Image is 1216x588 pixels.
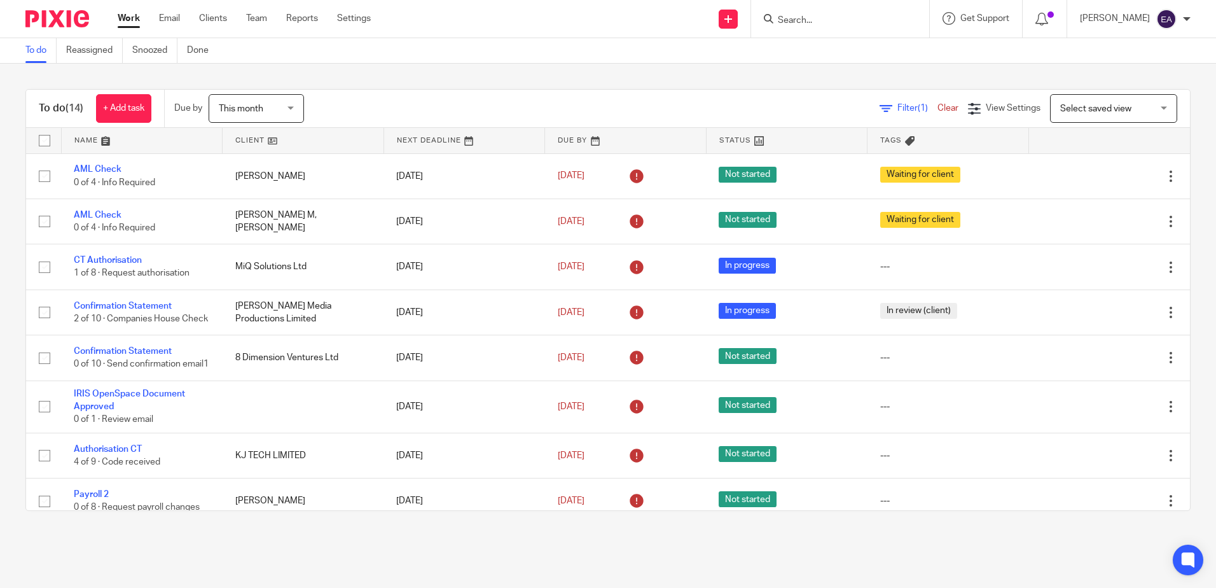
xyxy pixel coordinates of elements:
[96,94,151,123] a: + Add task
[74,165,121,174] a: AML Check
[25,38,57,63] a: To do
[558,496,584,505] span: [DATE]
[132,38,177,63] a: Snoozed
[187,38,218,63] a: Done
[960,14,1009,23] span: Get Support
[383,433,545,478] td: [DATE]
[66,38,123,63] a: Reassigned
[223,199,384,244] td: [PERSON_NAME] M, [PERSON_NAME]
[118,12,140,25] a: Work
[719,491,777,507] span: Not started
[880,494,1016,507] div: ---
[719,446,777,462] span: Not started
[383,244,545,290] td: [DATE]
[383,381,545,433] td: [DATE]
[719,348,777,364] span: Not started
[223,244,384,290] td: MiQ Solutions Ltd
[383,290,545,335] td: [DATE]
[1080,12,1150,25] p: [PERSON_NAME]
[719,258,776,274] span: In progress
[558,308,584,317] span: [DATE]
[74,314,208,323] span: 2 of 10 · Companies House Check
[223,153,384,199] td: [PERSON_NAME]
[880,400,1016,413] div: ---
[986,104,1040,113] span: View Settings
[219,104,263,113] span: This month
[1060,104,1131,113] span: Select saved view
[558,402,584,411] span: [DATE]
[880,351,1016,364] div: ---
[558,172,584,181] span: [DATE]
[74,347,172,356] a: Confirmation Statement
[383,199,545,244] td: [DATE]
[880,167,960,183] span: Waiting for client
[246,12,267,25] a: Team
[223,290,384,335] td: [PERSON_NAME] Media Productions Limited
[286,12,318,25] a: Reports
[223,433,384,478] td: KJ TECH LIMITED
[383,335,545,381] td: [DATE]
[383,153,545,199] td: [DATE]
[74,503,200,512] span: 0 of 8 · Request payroll changes
[880,449,1016,462] div: ---
[383,479,545,524] td: [DATE]
[880,260,1016,273] div: ---
[74,389,185,411] a: IRIS OpenSpace Document Approved
[880,303,957,319] span: In review (client)
[558,217,584,226] span: [DATE]
[880,137,902,144] span: Tags
[74,445,142,454] a: Authorisation CT
[918,104,928,113] span: (1)
[937,104,958,113] a: Clear
[159,12,180,25] a: Email
[223,479,384,524] td: [PERSON_NAME]
[880,212,960,228] span: Waiting for client
[558,451,584,460] span: [DATE]
[1156,9,1177,29] img: svg%3E
[74,416,153,424] span: 0 of 1 · Review email
[74,360,209,369] span: 0 of 10 · Send confirmation email1
[74,458,160,466] span: 4 of 9 · Code received
[223,335,384,381] td: 8 Dimension Ventures Ltd
[39,102,83,115] h1: To do
[897,104,937,113] span: Filter
[66,103,83,113] span: (14)
[777,15,891,27] input: Search
[719,167,777,183] span: Not started
[74,211,121,220] a: AML Check
[74,256,142,265] a: CT Authorisation
[74,178,155,187] span: 0 of 4 · Info Required
[719,303,776,319] span: In progress
[25,10,89,27] img: Pixie
[74,302,172,311] a: Confirmation Statement
[558,353,584,362] span: [DATE]
[74,490,109,499] a: Payroll 2
[719,212,777,228] span: Not started
[337,12,371,25] a: Settings
[74,223,155,232] span: 0 of 4 · Info Required
[558,262,584,271] span: [DATE]
[719,397,777,413] span: Not started
[174,102,202,115] p: Due by
[199,12,227,25] a: Clients
[74,269,190,278] span: 1 of 8 · Request authorisation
